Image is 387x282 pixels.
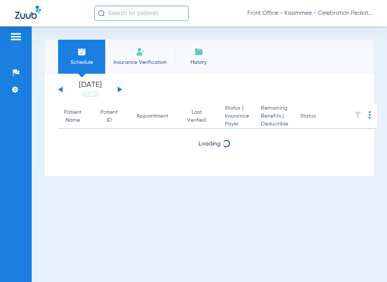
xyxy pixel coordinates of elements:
[100,108,118,124] div: Patient ID
[219,104,255,129] th: Status |
[64,108,88,124] div: Patient Name
[247,9,372,17] span: Front Office - Kissimmee - Celebration Pediatric Dentistry
[225,112,249,128] span: Insurance Payer
[255,104,294,129] th: Remaining Benefits |
[187,108,213,124] div: Last Verified
[64,108,81,124] div: Patient Name
[137,112,175,120] div: Appointment
[181,59,217,66] span: History
[261,120,288,128] span: Deductible
[94,6,189,21] input: Search for patients
[194,47,203,56] img: History
[369,111,371,119] img: group-dot-blue.svg
[100,108,124,124] div: Patient ID
[136,47,145,56] img: Manual Insurance Verification
[98,10,105,17] img: Search Icon
[64,59,100,66] span: Schedule
[137,112,168,120] div: Appointment
[187,108,206,124] div: Last Verified
[68,81,113,98] li: [DATE]
[354,111,362,119] img: filter.svg
[77,47,86,56] img: Schedule
[111,59,169,66] span: Insurance Verification
[198,141,221,147] span: Loading
[10,32,22,41] img: hamburger-icon
[15,6,41,19] img: Zuub Logo
[294,104,345,129] th: Status
[68,90,113,98] a: [DATE]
